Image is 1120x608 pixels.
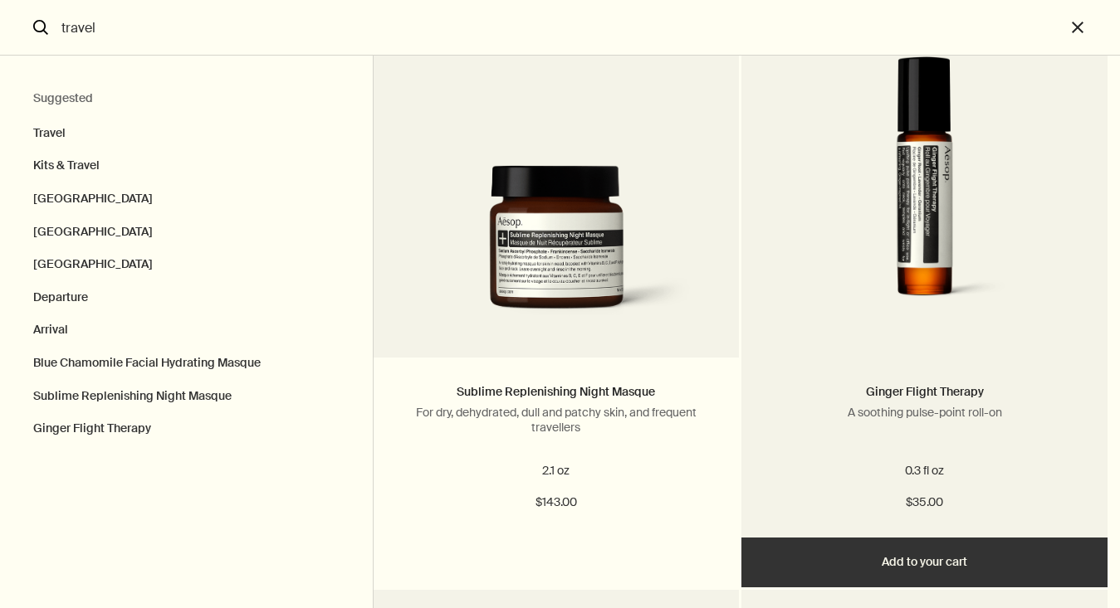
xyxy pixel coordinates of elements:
[866,384,984,399] a: Ginger Flight Therapy
[399,405,715,435] p: For dry, dehydrated, dull and patchy skin, and frequent travellers
[33,89,340,109] h2: Suggested
[741,537,1108,587] button: Add to your cart - $35.00
[766,56,1083,333] img: Ginger Flight Therapy in amber glass bottle
[399,165,715,333] img: Sublime Replenishing Night Masque in brown bottle
[374,26,740,358] a: Sublime Replenishing Night Masque in brown bottle
[457,384,655,399] a: Sublime Replenishing Night Masque
[536,493,577,513] span: $143.00
[906,493,943,513] span: $35.00
[741,26,1108,358] a: Ginger Flight Therapy in amber glass bottle
[766,405,1083,420] p: A soothing pulse-point roll-on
